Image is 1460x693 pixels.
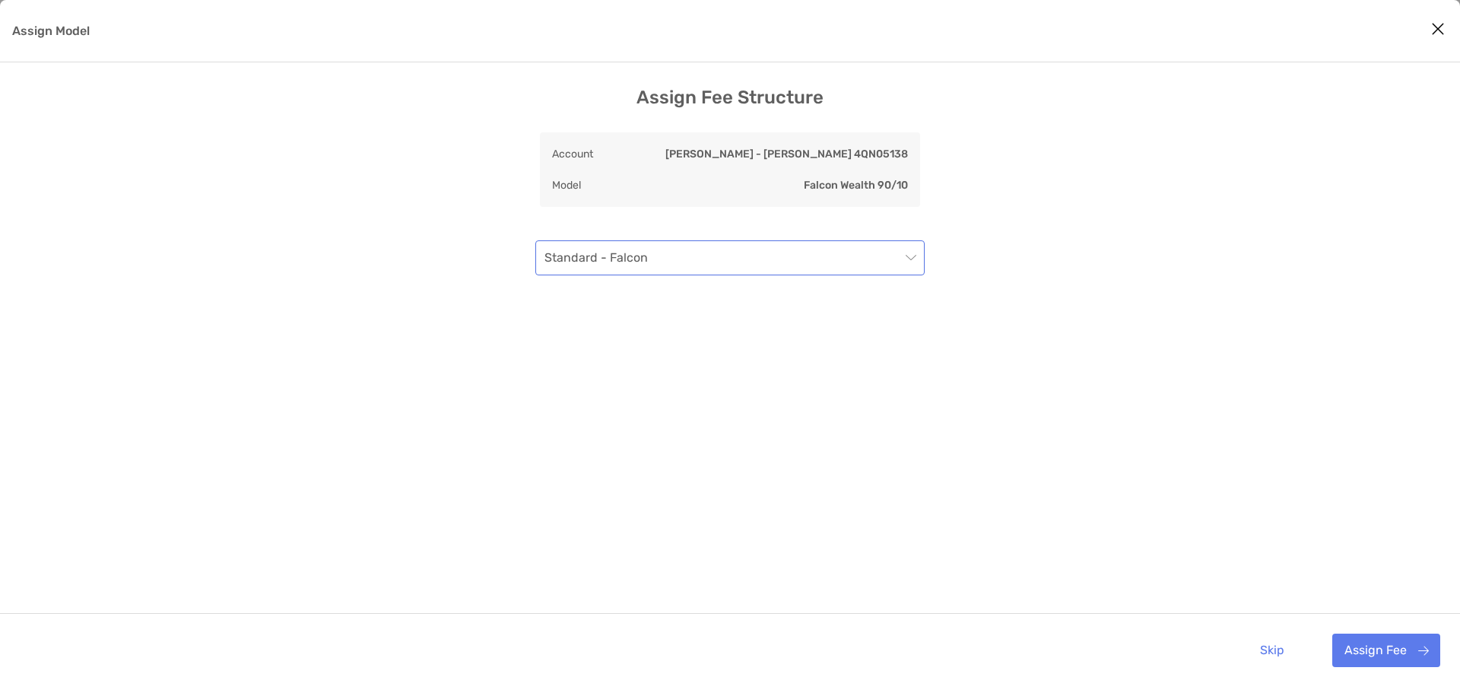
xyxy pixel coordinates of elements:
[804,176,908,195] p: Falcon Wealth 90/10
[1248,634,1296,667] button: Skip
[636,87,824,108] h3: Assign Fee Structure
[12,21,90,40] p: Assign Model
[665,145,908,164] p: [PERSON_NAME] - [PERSON_NAME] 4QN05138
[552,176,581,195] p: Model
[1332,634,1440,667] button: Assign Fee
[1427,18,1449,41] button: Close modal
[552,145,593,164] p: Account
[544,241,916,275] span: Standard - Falcon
